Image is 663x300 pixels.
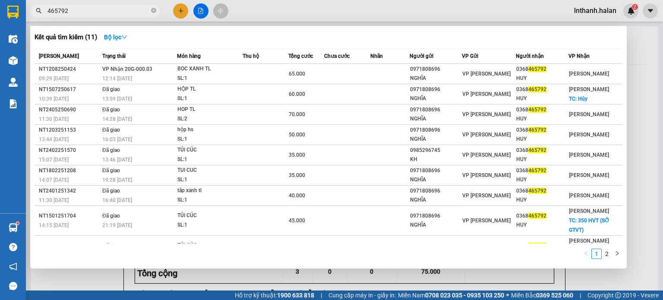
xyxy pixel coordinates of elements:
span: [PERSON_NAME] [569,193,609,199]
span: VP [PERSON_NAME] [462,193,511,199]
span: Chưa cước [324,53,350,59]
li: Next Page [612,249,622,259]
div: NGHĨA [410,175,462,184]
img: warehouse-icon [9,223,18,232]
img: warehouse-icon [9,56,18,65]
div: NGHĨA [410,74,462,83]
span: 15:07 [DATE] [39,157,69,163]
div: 0368 [516,85,568,94]
span: Đã giao [102,147,120,153]
span: close-circle [151,8,156,13]
button: Bộ lọcdown [97,30,134,44]
div: HUY [516,135,568,144]
span: 10:39 [DATE] [39,96,69,102]
span: 13:59 [DATE] [102,96,132,102]
img: logo-vxr [7,6,19,19]
input: Tìm tên, số ĐT hoặc mã đơn [47,6,149,16]
span: 465792 [528,86,546,92]
span: 19:28 [DATE] [102,177,132,183]
span: 465792 [528,188,546,194]
div: 0368 [516,186,568,196]
span: 40.000 [289,193,305,199]
div: 0971808696 [410,186,462,196]
div: NGHĨA [410,135,462,144]
span: VP Nhận 20G-000.03 [102,66,152,72]
span: Đã giao [102,243,120,249]
div: 0977766639 [410,241,462,250]
span: message [9,282,17,290]
div: HUY [516,196,568,205]
span: 11:30 [DATE] [39,197,69,203]
span: 14:28 [DATE] [102,116,132,122]
div: HUY [516,155,568,164]
span: VP [PERSON_NAME] [462,172,511,178]
div: 0985296745 [410,146,462,155]
div: TUI CUC [177,166,242,175]
span: 13:46 [DATE] [102,157,132,163]
div: SL: 2 [177,114,242,124]
li: 2 [602,249,612,259]
img: warehouse-icon [9,35,18,44]
span: 60.000 [289,91,305,97]
div: 0971808696 [410,212,462,221]
span: Tổng cước [288,53,313,59]
div: 0368 [516,126,568,135]
div: 0971808696 [410,126,462,135]
span: VP [PERSON_NAME] [462,218,511,224]
div: HỘP TL [177,85,242,94]
div: NT2401251342 [39,186,100,196]
span: 35.000 [289,152,305,158]
div: TÚI CÚC [177,211,242,221]
div: SL: 1 [177,221,242,230]
span: Đã giao [102,86,120,92]
span: 465792 [528,213,546,219]
div: KH [410,155,462,164]
div: SL: 1 [177,74,242,83]
div: NGHĨA [410,196,462,205]
span: question-circle [9,243,17,251]
span: 70.000 [289,111,305,117]
span: VP [PERSON_NAME] [462,132,511,138]
div: 0368 [516,212,568,221]
div: 0368 [516,241,568,250]
span: 465792 [528,66,546,72]
span: 35.000 [289,172,305,178]
span: Đã giao [102,127,120,133]
span: 465792 [528,127,546,133]
span: Nhãn [370,53,383,59]
span: Đã giao [102,167,120,174]
div: NGHĨA [410,94,462,103]
span: 14:07 [DATE] [39,177,69,183]
span: 465792 [528,107,546,113]
div: HUY [516,74,568,83]
a: 2 [602,249,612,259]
span: VP Nhận [568,53,590,59]
span: 14:15 [DATE] [39,222,69,228]
div: NT1507250617 [39,85,100,94]
div: HUY [516,114,568,123]
span: 45.000 [289,218,305,224]
h3: Kết quả tìm kiếm ( 11 ) [35,33,97,42]
div: TÚI CÚC [177,241,242,250]
div: HUY [516,175,568,184]
span: [PERSON_NAME] [569,71,609,77]
span: search [36,8,42,14]
img: solution-icon [9,99,18,108]
span: TC: Hủy [569,96,587,102]
span: TC: 350 HVT (SỞ GTVT) [569,218,609,233]
div: HOP TL [177,105,242,114]
span: VP [PERSON_NAME] [462,111,511,117]
span: 13:44 [DATE] [39,136,69,142]
span: VP [PERSON_NAME] [462,71,511,77]
a: 1 [592,249,601,259]
div: 0368 [516,105,568,114]
div: BOC XANH TL [177,64,242,74]
span: VP Gửi [462,53,478,59]
div: hộp hs [177,125,242,135]
div: SL: 1 [177,94,242,104]
span: Đã giao [102,188,120,194]
span: [PERSON_NAME] [569,86,609,92]
span: right [615,251,620,256]
span: Người gửi [410,53,433,59]
div: NT2405250690 [39,105,100,114]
